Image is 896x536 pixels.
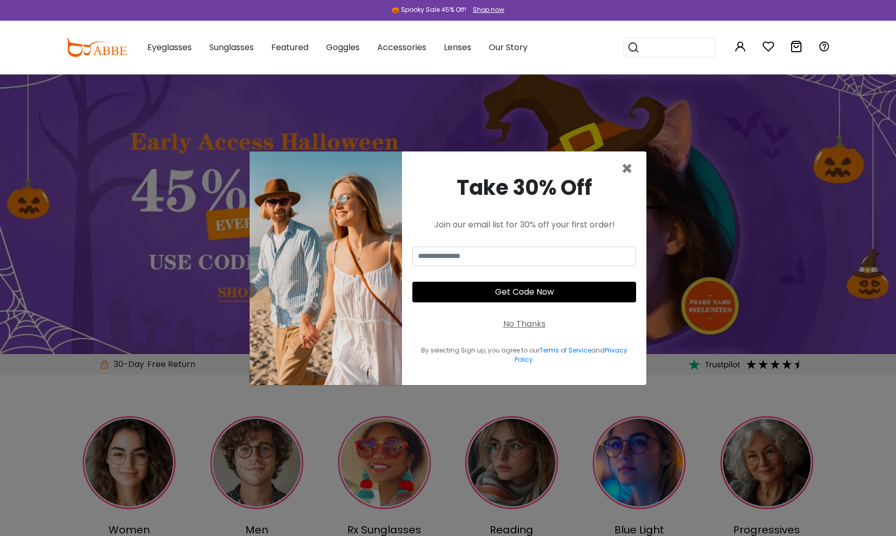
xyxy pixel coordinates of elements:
span: Eyeglasses [147,41,192,53]
span: × [621,156,633,182]
span: Goggles [326,41,360,53]
a: Privacy Policy [515,346,628,364]
a: Shop now [468,5,504,14]
button: Get Code Now [412,282,636,302]
span: Our Story [489,41,528,53]
div: By selecting Sign up, you agree to our and . [412,346,636,364]
div: Take 30% Off [412,172,636,203]
span: Accessories [377,41,426,53]
div: Join our email list for 30% off your first order! [412,219,636,231]
div: Shop now [473,5,504,14]
span: Featured [271,41,308,53]
button: Close [621,160,633,178]
img: abbeglasses.com [66,38,127,57]
span: Lenses [444,41,471,53]
span: Sunglasses [209,41,254,53]
div: 🎃 Spooky Sale 45% Off! [392,5,466,14]
img: welcome [250,151,402,385]
div: No Thanks [503,318,546,330]
a: Terms of Service [539,346,591,355]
